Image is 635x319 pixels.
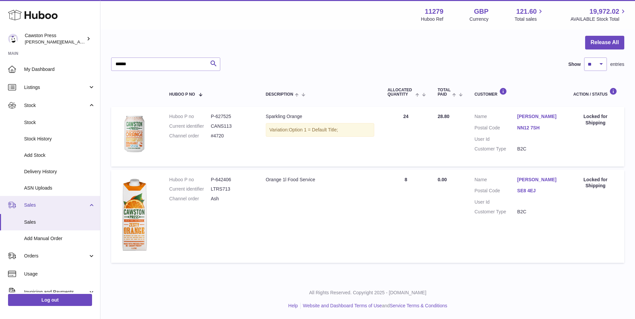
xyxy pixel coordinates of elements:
[8,294,92,306] a: Log out
[25,32,85,45] div: Cawston Press
[301,303,447,309] li: and
[266,92,293,97] span: Description
[438,114,449,119] span: 28.80
[211,196,252,202] dd: Ash
[390,303,447,308] a: Service Terms & Conditions
[516,7,537,16] span: 121.60
[517,177,560,183] a: [PERSON_NAME]
[514,7,544,22] a: 121.60 Total sales
[211,177,252,183] dd: P-642406
[24,289,88,295] span: Invoicing and Payments
[266,177,374,183] div: Orange 1l Food Service
[266,113,374,120] div: Sparkling Orange
[381,170,431,263] td: 8
[169,196,211,202] dt: Channel order
[118,113,151,158] img: 112791717167720.png
[211,186,252,192] dd: LTRS713
[421,16,444,22] div: Huboo Ref
[517,113,560,120] a: [PERSON_NAME]
[610,61,624,68] span: entries
[474,113,517,121] dt: Name
[474,125,517,133] dt: Postal Code
[517,209,560,215] dd: B2C
[211,123,252,129] dd: CANS113
[517,125,560,131] a: NN12 7SH
[24,235,95,242] span: Add Manual Order
[470,16,489,22] div: Currency
[438,177,447,182] span: 0.00
[169,133,211,139] dt: Channel order
[517,188,560,194] a: SE8 4EJ
[106,290,630,296] p: All Rights Reserved. Copyright 2025 - [DOMAIN_NAME]
[24,102,88,109] span: Stock
[573,177,618,189] div: Locked for Shipping
[585,36,624,49] button: Release All
[514,16,544,22] span: Total sales
[169,123,211,129] dt: Current identifier
[474,88,560,97] div: Customer
[474,209,517,215] dt: Customer Type
[570,16,627,22] span: AVAILABLE Stock Total
[24,119,95,126] span: Stock
[24,202,88,208] span: Sales
[568,61,581,68] label: Show
[474,188,517,196] dt: Postal Code
[211,113,252,120] dd: P-627525
[211,133,252,139] dd: #4720
[474,177,517,185] dt: Name
[8,34,18,44] img: thomas.carson@cawstonpress.com
[25,39,170,44] span: [PERSON_NAME][EMAIL_ADDRESS][PERSON_NAME][DOMAIN_NAME]
[303,303,382,308] a: Website and Dashboard Terms of Use
[169,113,211,120] dt: Huboo P no
[474,7,488,16] strong: GBP
[570,7,627,22] a: 19,972.02 AVAILABLE Stock Total
[474,136,517,142] dt: User Id
[24,253,88,259] span: Orders
[169,92,195,97] span: Huboo P no
[169,186,211,192] dt: Current identifier
[24,271,95,277] span: Usage
[388,88,414,97] span: ALLOCATED Quantity
[517,146,560,152] dd: B2C
[24,169,95,175] span: Delivery History
[573,88,618,97] div: Action / Status
[266,123,374,137] div: Variation:
[24,219,95,225] span: Sales
[288,303,298,308] a: Help
[24,84,88,91] span: Listings
[438,88,451,97] span: Total paid
[474,146,517,152] dt: Customer Type
[169,177,211,183] dt: Huboo P no
[24,185,95,191] span: ASN Uploads
[118,177,151,255] img: 112791717167588.png
[589,7,619,16] span: 19,972.02
[24,66,95,73] span: My Dashboard
[24,152,95,158] span: Add Stock
[425,7,444,16] strong: 11279
[381,107,431,166] td: 24
[573,113,618,126] div: Locked for Shipping
[474,199,517,205] dt: User Id
[24,136,95,142] span: Stock History
[289,127,338,132] span: Option 1 = Default Title;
